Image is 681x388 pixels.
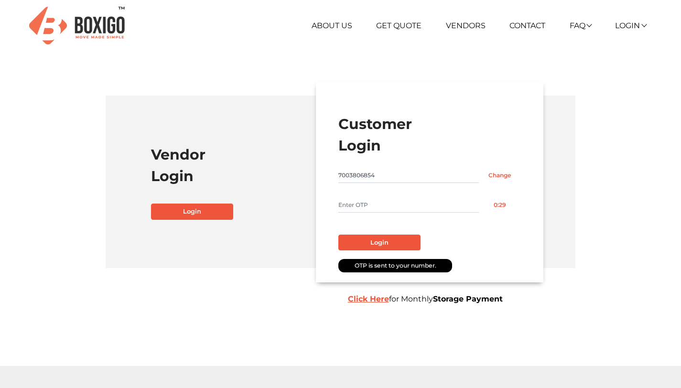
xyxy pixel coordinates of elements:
h1: Vendor Login [151,144,333,187]
a: FAQ [570,21,591,30]
a: Click Here [348,294,389,303]
h1: Customer Login [338,113,520,156]
input: Change [479,168,521,183]
a: Login [615,21,646,30]
div: OTP is sent to your number. [338,259,452,272]
a: Get Quote [376,21,422,30]
img: Boxigo [29,7,125,44]
a: Login [151,204,233,220]
button: 0:29 [479,197,521,213]
b: Storage Payment [433,294,503,303]
div: for Monthly [341,293,613,305]
a: Contact [509,21,545,30]
button: Login [338,235,421,251]
input: Enter OTP [338,197,479,213]
a: Vendors [446,21,486,30]
input: Mobile No [338,168,479,183]
a: About Us [312,21,352,30]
